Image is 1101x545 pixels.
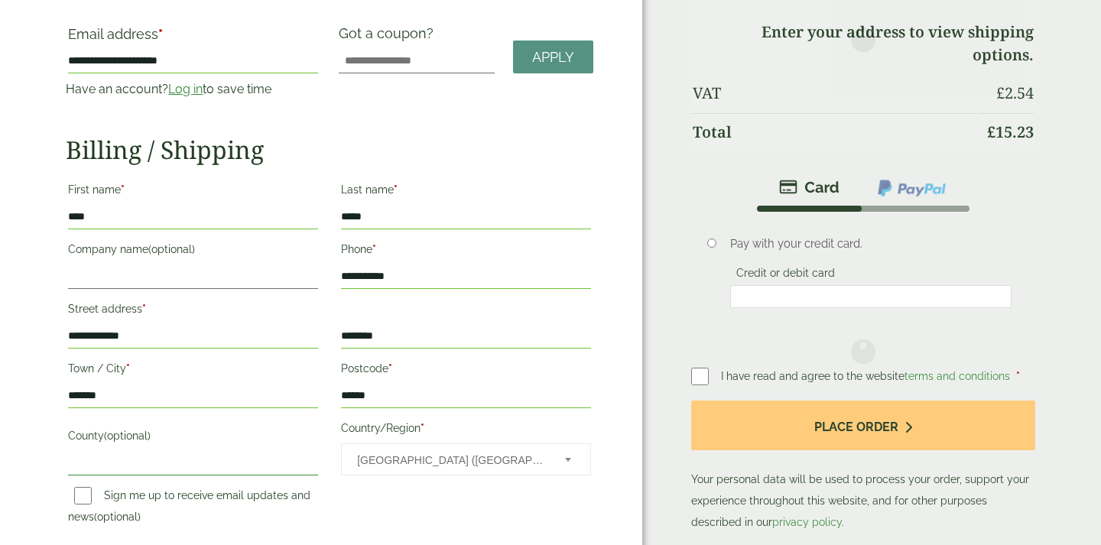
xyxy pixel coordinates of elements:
label: County [68,425,318,451]
label: Country/Region [341,417,591,443]
span: (optional) [148,243,195,255]
label: Street address [68,298,318,324]
span: (optional) [104,430,151,442]
label: Company name [68,238,318,264]
input: Sign me up to receive email updates and news(optional) [74,487,92,504]
label: Postcode [341,358,591,384]
span: Country/Region [341,443,591,475]
label: Town / City [68,358,318,384]
abbr: required [158,26,163,42]
p: Have an account? to save time [66,80,320,99]
span: (optional) [94,511,141,523]
label: Phone [341,238,591,264]
abbr: required [421,422,424,434]
abbr: required [394,183,398,196]
a: Log in [168,82,203,96]
span: Apply [532,49,574,66]
abbr: required [142,303,146,315]
label: Email address [68,28,318,49]
h2: Billing / Shipping [66,135,593,164]
abbr: required [372,243,376,255]
label: Sign me up to receive email updates and news [68,489,310,527]
abbr: required [121,183,125,196]
label: Last name [341,179,591,205]
label: Got a coupon? [339,25,440,49]
abbr: required [388,362,392,375]
span: United Kingdom (UK) [357,444,544,476]
label: First name [68,179,318,205]
abbr: required [126,362,130,375]
a: Apply [513,41,593,73]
